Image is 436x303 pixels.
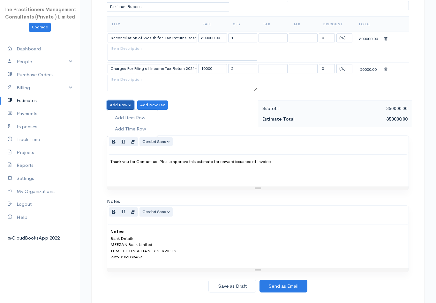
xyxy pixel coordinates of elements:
th: Item [107,16,198,32]
label: Notes [107,198,120,205]
button: Save as Draft [208,280,256,293]
th: Tax [258,16,288,32]
span: Cerebri Sans [142,139,166,144]
div: 50000.00 [354,65,383,73]
th: Qty [228,16,258,32]
div: Subtotal [259,105,335,113]
button: Send as Email [259,280,307,293]
input: Item Name [108,64,197,73]
th: Total [353,16,384,32]
span: The Practitioners Management Consultants (Private ) Limited [4,6,76,20]
button: Cerebri Sans [139,207,173,217]
a: Add Time Row [107,123,158,135]
span: 350000.00 [386,116,408,122]
b: Notes: [110,229,124,234]
div: 350000.00 [335,105,411,113]
div: Resize [107,269,409,272]
button: Add Row [107,100,134,110]
a: Upgrade [29,23,51,32]
p: Bank Detail: MEEZAN Bank Limited TPMCL CONSULTANCY SERVICES 99290106833439 [110,235,405,260]
span: Cerebri Sans [142,209,166,214]
button: Cerebri Sans [139,137,173,146]
button: Add New Tax [137,100,168,110]
th: Tax [288,16,319,32]
strong: Estimate Total [262,116,295,122]
a: Add Item Row [107,112,158,123]
div: @CloudBooksApp 2022 [8,234,72,242]
div: 300000.00 [354,34,383,42]
th: Discount [318,16,353,32]
th: Rate [198,16,228,32]
div: Resize [107,187,409,190]
span: Thank you for Contact us. Please approve this estimate for onward issuance of Invoice. [110,159,272,164]
input: Item Name [108,33,197,43]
